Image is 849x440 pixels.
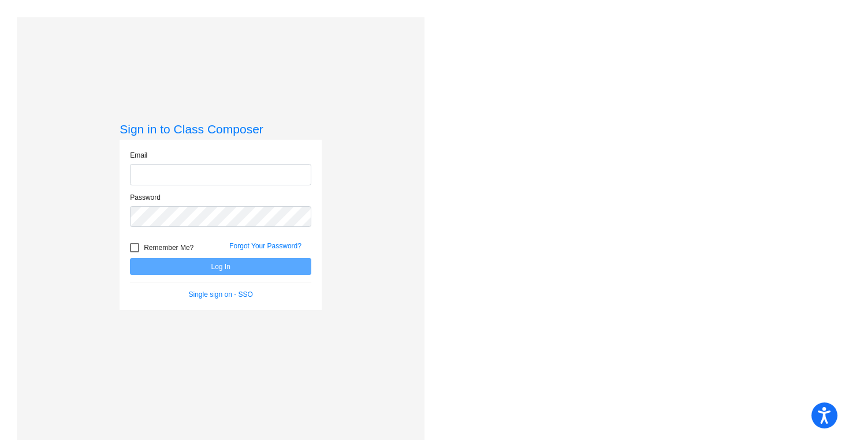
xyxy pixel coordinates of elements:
span: Remember Me? [144,241,193,255]
a: Single sign on - SSO [189,290,253,299]
label: Email [130,150,147,161]
button: Log In [130,258,311,275]
a: Forgot Your Password? [229,242,301,250]
h3: Sign in to Class Composer [120,122,322,136]
label: Password [130,192,161,203]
